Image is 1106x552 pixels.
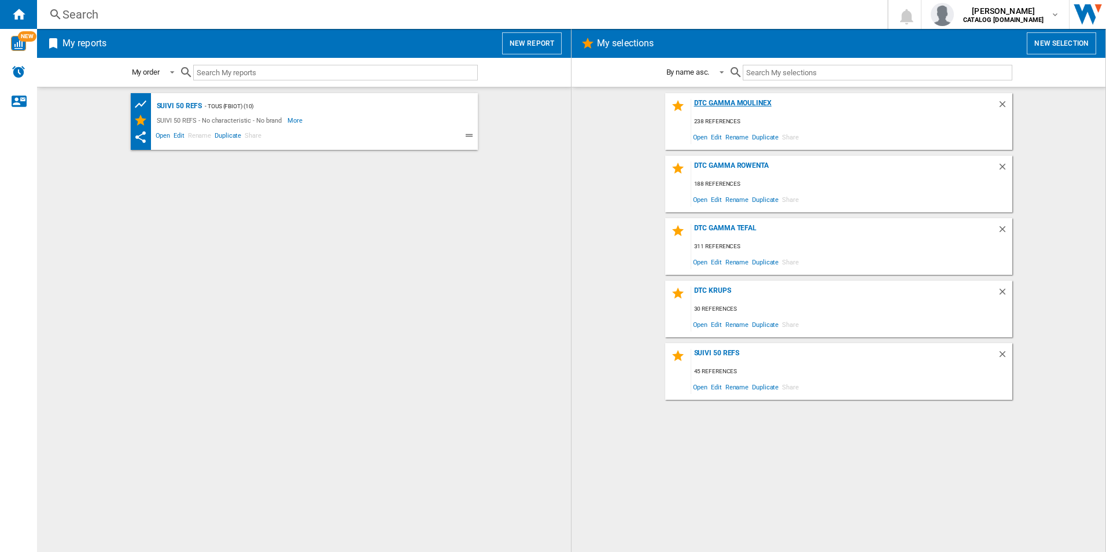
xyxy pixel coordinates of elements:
[691,99,997,115] div: DTC GAMMA MOULINEX
[60,32,109,54] h2: My reports
[691,192,710,207] span: Open
[691,286,997,302] div: DTC KRUPS
[132,68,160,76] div: My order
[193,65,478,80] input: Search My reports
[997,286,1012,302] div: Delete
[931,3,954,26] img: profile.jpg
[709,317,724,332] span: Edit
[750,254,780,270] span: Duplicate
[666,68,710,76] div: By name asc.
[780,192,801,207] span: Share
[997,99,1012,115] div: Delete
[750,379,780,395] span: Duplicate
[134,130,148,144] ng-md-icon: This report has been shared with you
[202,99,454,113] div: - TOUS (fbiot) (10)
[213,130,243,144] span: Duplicate
[780,129,801,145] span: Share
[963,16,1044,24] b: CATALOG [DOMAIN_NAME]
[780,317,801,332] span: Share
[287,113,304,127] span: More
[691,254,710,270] span: Open
[780,379,801,395] span: Share
[154,99,202,113] div: SUIVI 50 REFS
[997,224,1012,240] div: Delete
[691,177,1012,192] div: 188 references
[997,349,1012,365] div: Delete
[154,113,288,127] div: SUIVI 50 REFS - No characteristic - No brand
[750,192,780,207] span: Duplicate
[709,129,724,145] span: Edit
[963,5,1044,17] span: [PERSON_NAME]
[691,240,1012,254] div: 311 references
[691,302,1012,317] div: 30 references
[243,130,263,144] span: Share
[172,130,186,144] span: Edit
[691,224,997,240] div: DTC GAMMA TEFAL
[1027,32,1096,54] button: New selection
[709,379,724,395] span: Edit
[709,254,724,270] span: Edit
[750,129,780,145] span: Duplicate
[62,6,857,23] div: Search
[724,192,750,207] span: Rename
[154,130,172,144] span: Open
[724,317,750,332] span: Rename
[134,97,154,112] div: Product prices grid
[691,349,997,365] div: SUIVI 50 REFS
[595,32,656,54] h2: My selections
[691,317,710,332] span: Open
[691,115,1012,129] div: 238 references
[18,31,36,42] span: NEW
[691,161,997,177] div: DTC Gamma Rowenta
[11,36,26,51] img: wise-card.svg
[997,161,1012,177] div: Delete
[750,317,780,332] span: Duplicate
[780,254,801,270] span: Share
[134,113,154,127] div: My Selections
[691,129,710,145] span: Open
[724,379,750,395] span: Rename
[186,130,213,144] span: Rename
[502,32,562,54] button: New report
[724,254,750,270] span: Rename
[691,365,1012,379] div: 45 references
[724,129,750,145] span: Rename
[743,65,1012,80] input: Search My selections
[709,192,724,207] span: Edit
[12,65,25,79] img: alerts-logo.svg
[691,379,710,395] span: Open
